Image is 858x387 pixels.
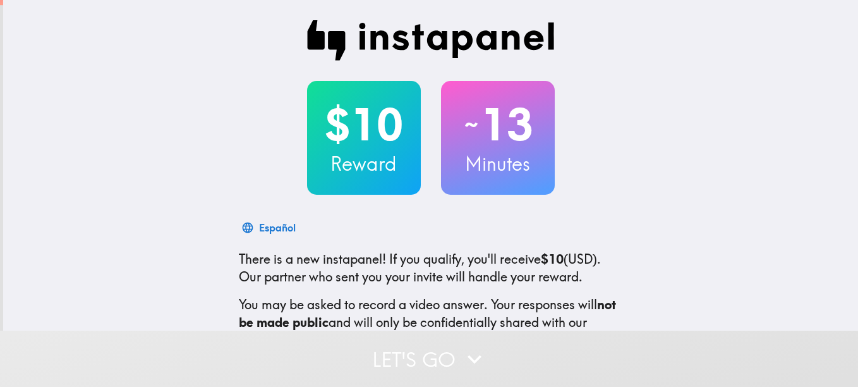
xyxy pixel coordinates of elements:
[239,215,301,240] button: Español
[239,296,623,367] p: You may be asked to record a video answer. Your responses will and will only be confidentially sh...
[239,297,616,330] b: not be made public
[441,99,555,150] h2: 13
[239,251,386,267] span: There is a new instapanel!
[239,250,623,286] p: If you qualify, you'll receive (USD) . Our partner who sent you your invite will handle your reward.
[441,150,555,177] h3: Minutes
[307,99,421,150] h2: $10
[307,150,421,177] h3: Reward
[541,251,564,267] b: $10
[307,20,555,61] img: Instapanel
[259,219,296,236] div: Español
[462,106,480,144] span: ~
